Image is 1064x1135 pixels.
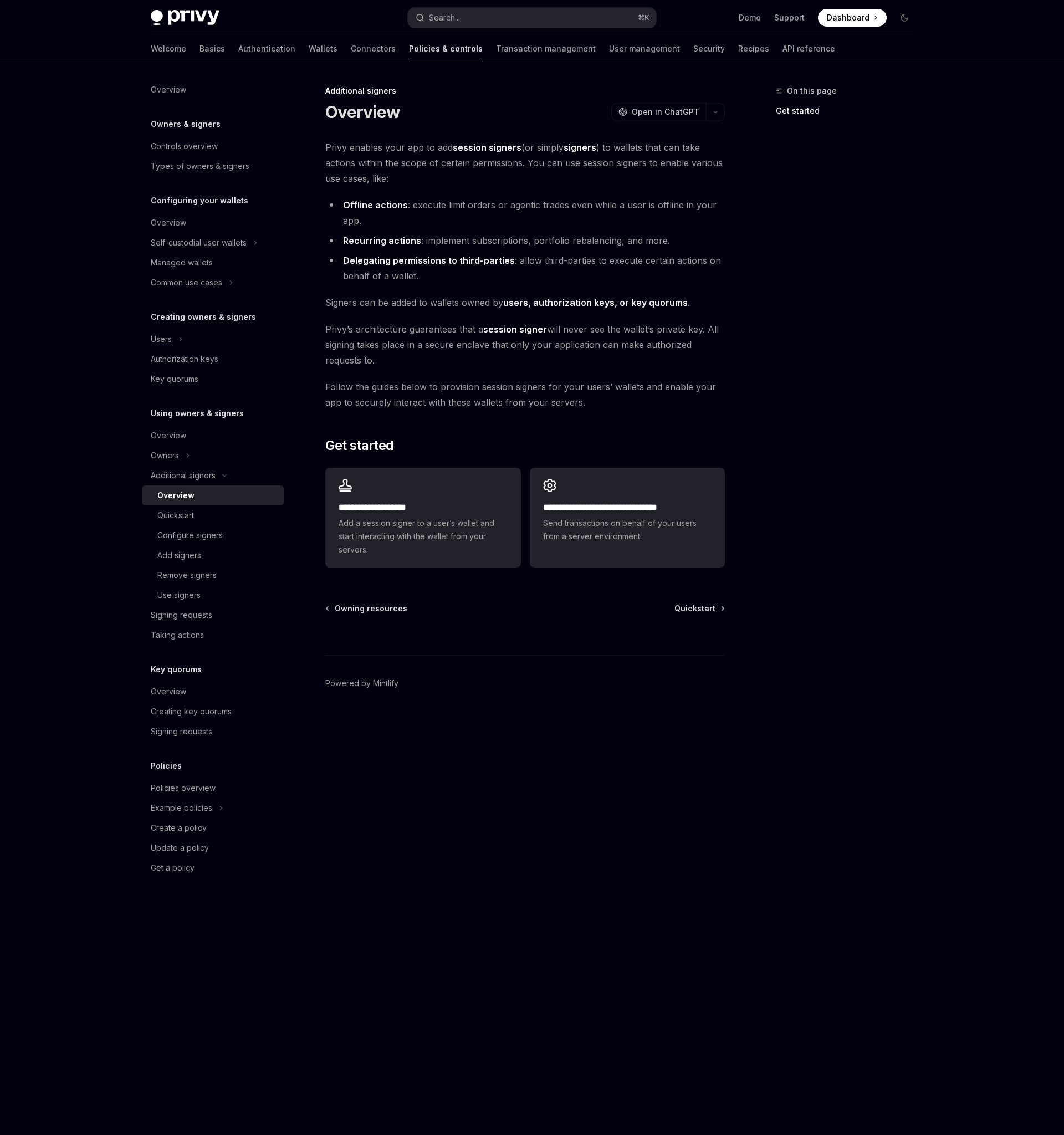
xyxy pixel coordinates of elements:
img: dark logo [151,10,219,25]
div: Add signers [157,549,201,562]
div: Common use cases [151,276,222,289]
a: Use signers [142,585,284,605]
div: Example policies [151,801,212,815]
button: Open search [408,8,656,28]
a: Security [693,35,725,62]
button: Toggle Users section [142,329,284,349]
strong: Recurring actions [343,235,421,246]
strong: Offline actions [343,200,408,211]
a: Get a policy [142,858,284,878]
div: Update a policy [151,841,209,855]
span: Dashboard [827,12,869,23]
h1: Overview [325,102,400,122]
a: Controls overview [142,136,284,156]
span: Follow the guides below to provision session signers for your users’ wallets and enable your app ... [325,379,725,410]
span: ⌘ K [638,13,649,22]
button: Toggle Self-custodial user wallets section [142,233,284,253]
strong: Delegating permissions to third-parties [343,255,515,266]
a: Overview [142,213,284,233]
h5: Using owners & signers [151,407,244,420]
a: Update a policy [142,838,284,858]
a: Overview [142,80,284,100]
a: Welcome [151,35,186,62]
div: Overview [151,429,186,442]
div: Search... [429,11,460,24]
a: Signing requests [142,605,284,625]
a: Support [774,12,805,23]
span: Add a session signer to a user’s wallet and start interacting with the wallet from your servers. [339,517,507,556]
div: Quickstart [157,509,194,522]
a: Owning resources [326,603,407,614]
li: : implement subscriptions, portfolio rebalancing, and more. [325,233,725,248]
a: API reference [782,35,835,62]
div: Users [151,333,172,346]
h5: Policies [151,759,182,773]
a: Basics [199,35,225,62]
div: Creating key quorums [151,705,232,718]
a: Recipes [738,35,769,62]
div: Overview [157,489,195,502]
div: Signing requests [151,609,212,622]
a: Powered by Mintlify [325,678,398,689]
span: Quickstart [674,603,715,614]
span: Open in ChatGPT [632,106,699,117]
div: Create a policy [151,821,207,835]
a: Creating key quorums [142,702,284,722]
div: Key quorums [151,372,198,386]
div: Self-custodial user wallets [151,236,247,249]
div: Additional signers [151,469,216,482]
a: Wallets [309,35,337,62]
div: Get a policy [151,861,195,875]
a: Policies overview [142,778,284,798]
a: Policies & controls [409,35,483,62]
div: Configure signers [157,529,223,542]
button: Toggle Additional signers section [142,466,284,485]
div: Overview [151,83,186,96]
a: Signing requests [142,722,284,742]
div: Signing requests [151,725,212,738]
a: users, authorization keys, or key quorums [503,297,688,309]
div: Remove signers [157,569,217,582]
li: : execute limit orders or agentic trades even while a user is offline in your app. [325,197,725,228]
h5: Creating owners & signers [151,310,256,324]
span: Privy enables your app to add (or simply ) to wallets that can take actions within the scope of c... [325,140,725,186]
a: Managed wallets [142,253,284,273]
div: Use signers [157,589,201,602]
a: Configure signers [142,525,284,545]
span: Signers can be added to wallets owned by . [325,295,725,310]
div: Controls overview [151,140,218,153]
a: Transaction management [496,35,596,62]
div: Managed wallets [151,256,213,269]
div: Policies overview [151,781,216,795]
a: Authorization keys [142,349,284,369]
h5: Configuring your wallets [151,194,248,207]
a: Quickstart [142,505,284,525]
strong: session signers [453,142,521,153]
h5: Key quorums [151,663,202,676]
a: Connectors [351,35,396,62]
button: Toggle Example policies section [142,798,284,818]
button: Toggle Common use cases section [142,273,284,293]
strong: signers [564,142,596,153]
a: Create a policy [142,818,284,838]
a: Taking actions [142,625,284,645]
a: User management [609,35,680,62]
div: Authorization keys [151,352,218,366]
a: Types of owners & signers [142,156,284,176]
div: Owners [151,449,179,462]
a: Remove signers [142,565,284,585]
a: Authentication [238,35,295,62]
a: Overview [142,426,284,446]
li: : allow third-parties to execute certain actions on behalf of a wallet. [325,253,725,284]
a: Overview [142,682,284,702]
button: Open in ChatGPT [611,103,706,121]
a: Key quorums [142,369,284,389]
a: **** **** **** *****Add a session signer to a user’s wallet and start interacting with the wallet... [325,468,520,567]
div: Taking actions [151,628,204,642]
a: Get started [776,102,922,120]
button: Toggle dark mode [896,9,913,27]
span: Get started [325,437,393,454]
a: Demo [739,12,761,23]
div: Overview [151,216,186,229]
span: Send transactions on behalf of your users from a server environment. [543,517,712,543]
